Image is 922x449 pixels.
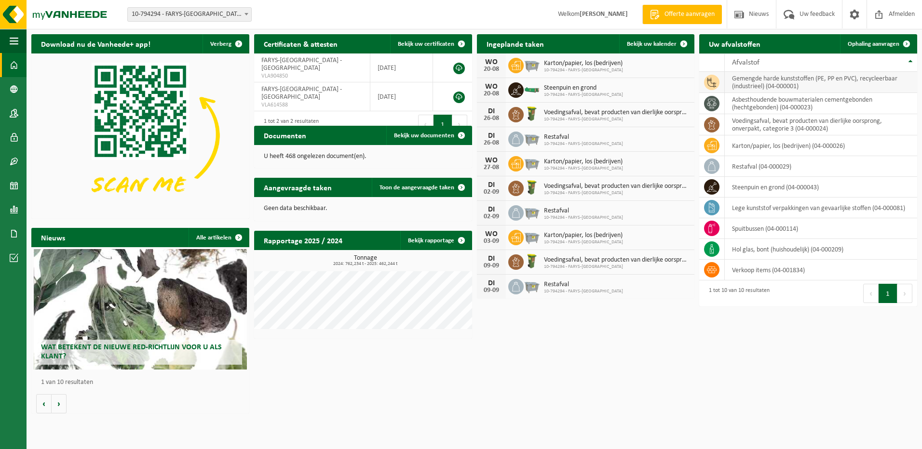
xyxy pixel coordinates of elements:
img: WB-2500-GAL-GY-01 [524,228,540,245]
img: HK-XC-10-GN-00 [524,85,540,93]
img: WB-2500-GAL-GY-01 [524,130,540,146]
div: DI [482,279,501,287]
span: Bekijk uw kalender [627,41,677,47]
div: WO [482,230,501,238]
span: 10-794294 - FARYS-[GEOGRAPHIC_DATA] [544,117,690,122]
span: 10-794294 - FARYS-[GEOGRAPHIC_DATA] [544,289,623,294]
span: Bekijk uw documenten [394,132,454,139]
div: 09-09 [482,263,501,269]
td: karton/papier, los (bedrijven) (04-000026) [725,135,917,156]
div: 26-08 [482,115,501,122]
h2: Documenten [254,126,316,145]
span: Bekijk uw certificaten [398,41,454,47]
span: Verberg [210,41,231,47]
button: 1 [879,284,897,303]
div: 26-08 [482,140,501,146]
h2: Download nu de Vanheede+ app! [31,34,160,53]
button: Next [897,284,912,303]
img: WB-2500-GAL-GY-01 [524,155,540,171]
div: 02-09 [482,213,501,220]
td: restafval (04-000029) [725,156,917,177]
a: Bekijk uw kalender [619,34,693,53]
span: Afvalstof [732,59,759,66]
span: Restafval [544,207,623,215]
td: spuitbussen (04-000114) [725,218,917,239]
td: lege kunststof verpakkingen van gevaarlijke stoffen (04-000081) [725,198,917,218]
a: Offerte aanvragen [642,5,722,24]
a: Wat betekent de nieuwe RED-richtlijn voor u als klant? [34,249,247,370]
img: Download de VHEPlus App [31,53,249,217]
span: Karton/papier, los (bedrijven) [544,232,623,239]
td: steenpuin en grond (04-000043) [725,177,917,198]
div: WO [482,58,501,66]
td: voedingsafval, bevat producten van dierlijke oorsprong, onverpakt, categorie 3 (04-000024) [725,114,917,135]
td: gemengde harde kunststoffen (PE, PP en PVC), recycleerbaar (industrieel) (04-000001) [725,72,917,93]
div: 20-08 [482,66,501,73]
span: 10-794294 - FARYS-[GEOGRAPHIC_DATA] [544,141,623,147]
div: DI [482,206,501,213]
span: VLA904850 [261,72,363,80]
td: asbesthoudende bouwmaterialen cementgebonden (hechtgebonden) (04-000023) [725,93,917,114]
div: 09-09 [482,287,501,294]
div: 1 tot 10 van 10 resultaten [704,283,770,304]
span: Voedingsafval, bevat producten van dierlijke oorsprong, onverpakt, categorie 3 [544,183,690,190]
span: 10-794294 - FARYS-[GEOGRAPHIC_DATA] [544,190,690,196]
div: 20-08 [482,91,501,97]
span: 10-794294 - FARYS-[GEOGRAPHIC_DATA] [544,166,623,172]
td: hol glas, bont (huishoudelijk) (04-000209) [725,239,917,260]
span: 10-794294 - FARYS-BRUGGE - BRUGGE [127,7,252,22]
a: Alle artikelen [189,228,248,247]
div: 02-09 [482,189,501,196]
button: Vorige [36,394,52,413]
h2: Aangevraagde taken [254,178,341,197]
span: FARYS-[GEOGRAPHIC_DATA] - [GEOGRAPHIC_DATA] [261,57,342,72]
strong: [PERSON_NAME] [580,11,628,18]
a: Bekijk uw certificaten [390,34,471,53]
img: WB-2500-GAL-GY-01 [524,277,540,294]
h2: Rapportage 2025 / 2024 [254,231,352,250]
div: DI [482,107,501,115]
span: Voedingsafval, bevat producten van dierlijke oorsprong, onverpakt, categorie 3 [544,109,690,117]
span: 10-794294 - FARYS-[GEOGRAPHIC_DATA] [544,239,623,245]
div: WO [482,83,501,91]
img: WB-0060-HPE-GN-50 [524,253,540,269]
button: Next [452,115,467,134]
span: 10-794294 - FARYS-[GEOGRAPHIC_DATA] [544,215,623,221]
span: Voedingsafval, bevat producten van dierlijke oorsprong, onverpakt, categorie 3 [544,256,690,264]
button: Verberg [203,34,248,53]
span: Offerte aanvragen [662,10,717,19]
div: DI [482,255,501,263]
div: DI [482,181,501,189]
span: Restafval [544,133,623,141]
h2: Ingeplande taken [477,34,554,53]
td: [DATE] [370,53,434,82]
div: WO [482,157,501,164]
td: verkoop items (04-001834) [725,260,917,280]
button: Volgende [52,394,67,413]
h3: Tonnage [259,255,472,266]
button: Previous [863,284,879,303]
img: WB-2500-GAL-GY-01 [524,204,540,220]
span: 10-794294 - FARYS-[GEOGRAPHIC_DATA] [544,67,623,73]
span: 10-794294 - FARYS-[GEOGRAPHIC_DATA] [544,264,690,270]
p: U heeft 468 ongelezen document(en). [264,153,462,160]
td: [DATE] [370,82,434,111]
a: Bekijk rapportage [400,231,471,250]
span: Toon de aangevraagde taken [380,185,454,191]
img: WB-0060-HPE-GN-50 [524,106,540,122]
span: FARYS-[GEOGRAPHIC_DATA] - [GEOGRAPHIC_DATA] [261,86,342,101]
span: 2024: 762,234 t - 2025: 462,244 t [259,262,472,266]
div: 1 tot 2 van 2 resultaten [259,114,319,135]
a: Bekijk uw documenten [386,126,471,145]
div: DI [482,132,501,140]
span: 10-794294 - FARYS-[GEOGRAPHIC_DATA] [544,92,623,98]
h2: Certificaten & attesten [254,34,347,53]
h2: Uw afvalstoffen [699,34,770,53]
a: Toon de aangevraagde taken [372,178,471,197]
span: Restafval [544,281,623,289]
button: Previous [418,115,434,134]
a: Ophaling aanvragen [840,34,916,53]
span: 10-794294 - FARYS-BRUGGE - BRUGGE [128,8,251,21]
div: 03-09 [482,238,501,245]
span: Karton/papier, los (bedrijven) [544,60,623,67]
